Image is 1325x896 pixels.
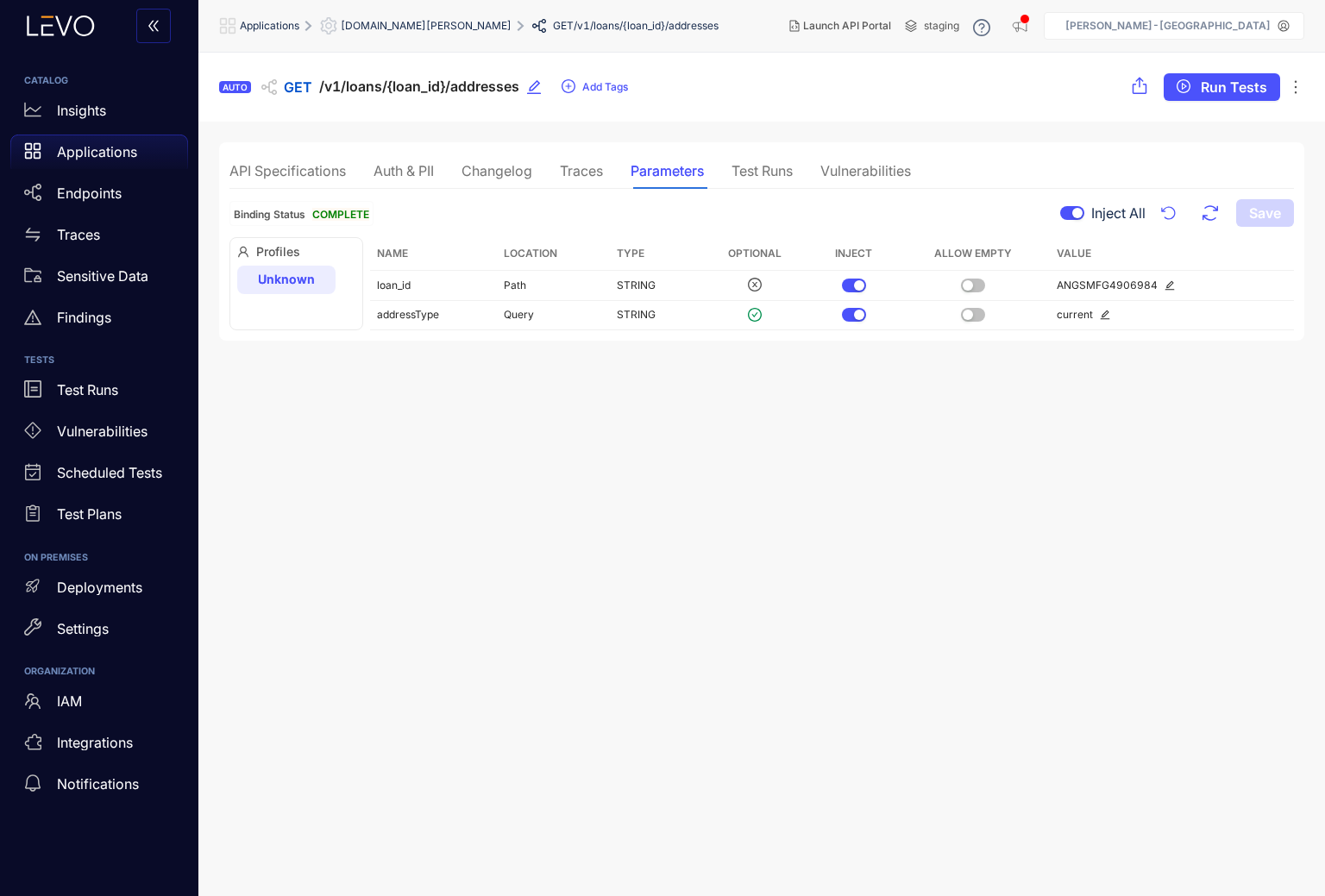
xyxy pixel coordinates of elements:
a: Settings [10,611,188,653]
p: Sensitive Data [57,268,148,284]
button: Launch API Portal [776,12,905,40]
div: Test Runs [732,163,793,179]
p: Settings [57,621,109,636]
p: Integrations [57,735,133,750]
button: double-left [136,9,171,43]
a: Integrations [10,725,188,767]
p: Test Plans [57,506,122,522]
span: Inject All [1091,205,1146,221]
a: Findings [10,300,188,341]
td: addressType [370,301,497,330]
div: Traces [560,163,603,179]
h6: CATALOG [24,76,174,86]
span: ellipsis [1287,78,1304,96]
span: GET [284,79,312,95]
span: swap [24,226,41,243]
td: loan_id [370,271,497,300]
div: ANGSMFG4906984 [1057,279,1158,291]
a: Insights [10,93,188,135]
span: edit [1165,280,1175,291]
div: AUTO [219,81,251,93]
th: Inject [811,237,896,271]
span: Run Tests [1201,79,1267,95]
td: STRING [610,301,698,330]
span: Binding Status [234,208,305,221]
p: Test Runs [57,382,118,398]
span: /v1/loans/{loan_id}/addresses [574,20,719,32]
p: Insights [57,103,106,118]
a: Test Plans [10,498,188,539]
th: Location [497,237,610,271]
a: Endpoints [10,176,188,217]
td: Query [497,301,610,330]
a: Applications [10,135,188,176]
span: play-circle [1177,79,1190,95]
a: Sensitive Data [10,259,188,300]
span: user [237,246,256,258]
p: Deployments [57,580,142,595]
h6: ORGANIZATION [24,667,174,677]
th: Optional [698,237,811,271]
div: Changelog [462,163,532,179]
span: plus-circle [562,79,575,95]
span: Applications [240,20,299,32]
td: STRING [610,271,698,300]
button: plus-circleAdd Tags [561,73,629,101]
p: Scheduled Tests [57,465,162,480]
button: Save [1236,199,1294,227]
p: IAM [57,693,82,709]
p: Findings [57,310,111,325]
span: double-left [147,19,160,34]
p: Applications [57,144,137,160]
span: Add Tags [582,81,628,93]
button: play-circleRun Tests [1164,73,1280,101]
div: Vulnerabilities [820,163,911,179]
span: check-circle [748,308,762,322]
span: warning [24,309,41,326]
span: [DOMAIN_NAME][PERSON_NAME] [341,20,512,32]
span: edit [526,79,542,95]
th: Allow Empty [896,237,1050,271]
span: close-circle [748,278,762,291]
span: staging [924,20,959,32]
div: Auth & PII [374,163,434,179]
a: Notifications [10,767,188,808]
span: /v1/loans/{loan_id}/addresses [319,78,519,95]
a: Vulnerabilities [10,415,188,456]
th: Type [610,237,698,271]
p: Traces [57,227,100,242]
div: Parameters [631,163,704,179]
span: GET [553,20,574,32]
span: Profiles [237,245,355,259]
th: Name [370,237,497,271]
div: API Specifications [229,163,346,179]
td: Path [497,271,610,300]
a: Deployments [10,570,188,611]
p: Endpoints [57,185,122,201]
span: Complete [312,208,369,221]
th: Value [1050,237,1271,271]
h6: ON PREMISES [24,553,174,563]
p: Vulnerabilities [57,423,148,439]
a: IAM [10,684,188,725]
p: [PERSON_NAME]-[GEOGRAPHIC_DATA] [1065,20,1271,32]
h6: TESTS [24,355,174,366]
div: current [1057,309,1093,321]
button: edit [526,73,554,101]
a: Scheduled Tests [10,456,188,498]
a: Traces [10,217,188,259]
span: setting [320,17,341,34]
span: Launch API Portal [803,20,891,32]
a: Test Runs [10,373,188,415]
span: Unknown [258,272,315,286]
p: Notifications [57,776,139,792]
span: team [24,692,41,710]
span: edit [1100,310,1110,320]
